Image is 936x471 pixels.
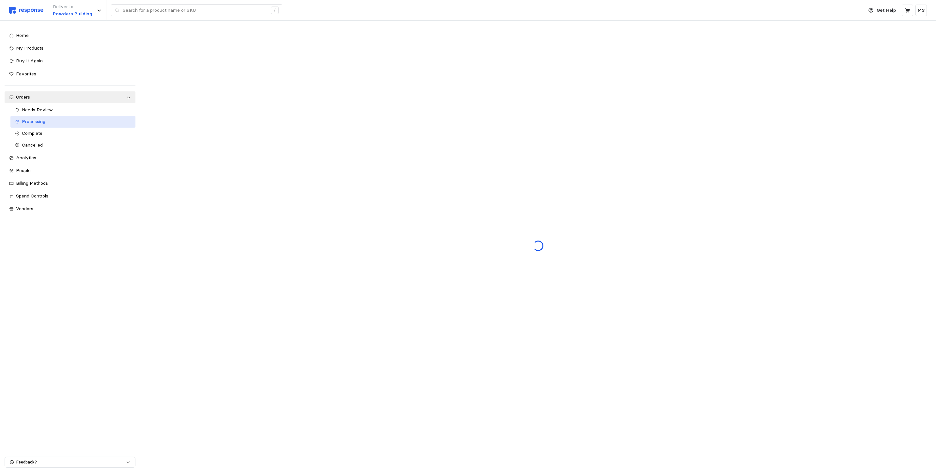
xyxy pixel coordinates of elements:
[123,5,267,16] input: Search for a product name or SKU
[10,128,136,139] a: Complete
[5,30,135,41] a: Home
[16,206,33,212] span: Vendors
[22,118,45,124] span: Processing
[5,190,135,202] a: Spend Controls
[10,139,136,151] a: Cancelled
[16,193,48,199] span: Spend Controls
[16,32,29,38] span: Home
[10,116,136,128] a: Processing
[5,457,135,467] button: Feedback?
[865,4,900,17] button: Get Help
[9,7,43,14] img: svg%3e
[5,165,135,177] a: People
[5,91,135,103] a: Orders
[16,180,48,186] span: Billing Methods
[271,7,279,14] div: /
[877,7,896,14] p: Get Help
[16,71,36,77] span: Favorites
[22,107,53,113] span: Needs Review
[53,3,92,10] p: Deliver to
[5,152,135,164] a: Analytics
[5,42,135,54] a: My Products
[16,94,124,101] div: Orders
[16,167,31,173] span: People
[22,142,43,148] span: Cancelled
[16,58,43,64] span: Buy It Again
[5,55,135,67] a: Buy It Again
[16,45,43,51] span: My Products
[16,155,36,161] span: Analytics
[915,5,927,16] button: MS
[53,10,92,18] p: Powders Building
[5,68,135,80] a: Favorites
[918,7,925,14] p: MS
[16,459,126,465] p: Feedback?
[5,203,135,215] a: Vendors
[10,104,136,116] a: Needs Review
[5,178,135,189] a: Billing Methods
[22,130,42,136] span: Complete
